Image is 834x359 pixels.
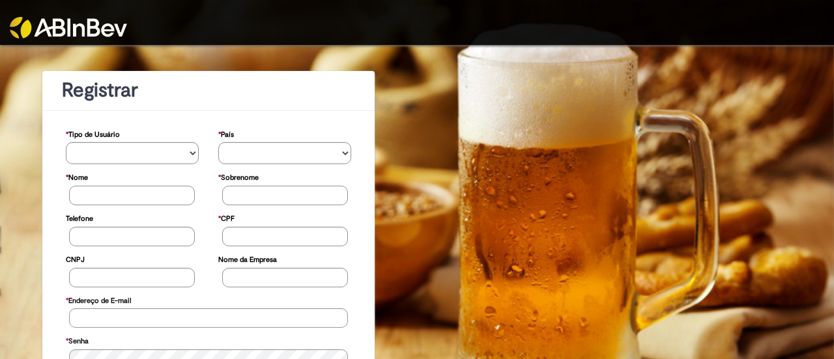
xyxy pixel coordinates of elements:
label: CPF [218,208,235,227]
label: Nome da Empresa [218,249,277,268]
label: Senha [66,330,89,349]
label: Endereço de E-mail [66,290,131,309]
img: ABInbev-white.png [10,17,127,38]
label: Telefone [66,208,93,227]
h1: Registrar [62,79,355,101]
label: Sobrenome [218,167,259,186]
label: País [218,124,234,143]
label: Tipo de Usuário [66,124,120,143]
label: Nome [66,167,88,186]
label: CNPJ [66,249,85,268]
